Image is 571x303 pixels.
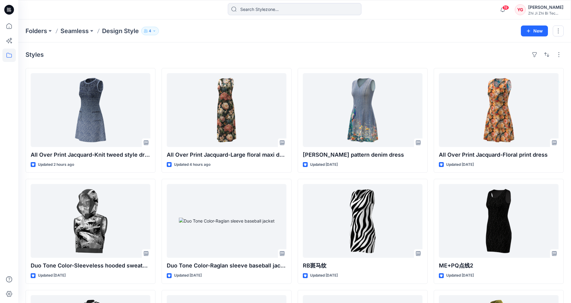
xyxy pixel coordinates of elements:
[31,151,150,159] p: All Over Print Jacquard-Knit tweed style dress
[102,27,139,35] p: Design Style
[528,4,563,11] div: [PERSON_NAME]
[528,11,563,15] div: Zhi Ji Zhi Bi Tec...
[303,73,422,147] a: Denin-Peacock pattern denim dress
[303,261,422,270] p: RB斑马纹
[439,184,559,258] a: ME+PQ点线2
[439,151,559,159] p: All Over Print Jacquard-Floral print dress
[141,27,159,35] button: 4
[38,272,66,279] p: Updated [DATE]
[26,51,44,58] h4: Styles
[303,151,422,159] p: [PERSON_NAME] pattern denim dress
[31,73,150,147] a: All Over Print Jacquard-Knit tweed style dress
[174,272,202,279] p: Updated [DATE]
[60,27,89,35] a: Seamless
[446,272,474,279] p: Updated [DATE]
[303,184,422,258] a: RB斑马纹
[310,272,338,279] p: Updated [DATE]
[167,184,286,258] a: Duo Tone Color-Raglan sleeve baseball jacket
[439,73,559,147] a: All Over Print Jacquard-Floral print dress
[26,27,47,35] a: Folders
[439,261,559,270] p: ME+PQ点线2
[31,261,150,270] p: Duo Tone Color-Sleeveless hooded sweatshirt
[167,151,286,159] p: All Over Print Jacquard-Large floral maxi dress
[38,162,74,168] p: Updated 2 hours ago
[515,4,526,15] div: YG
[228,3,361,15] input: Search Stylezone…
[31,184,150,258] a: Duo Tone Color-Sleeveless hooded sweatshirt
[446,162,474,168] p: Updated [DATE]
[167,73,286,147] a: All Over Print Jacquard-Large floral maxi dress
[149,28,151,34] p: 4
[310,162,338,168] p: Updated [DATE]
[502,5,509,10] span: 19
[174,162,210,168] p: Updated 4 hours ago
[167,261,286,270] p: Duo Tone Color-Raglan sleeve baseball jacket
[521,26,548,36] button: New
